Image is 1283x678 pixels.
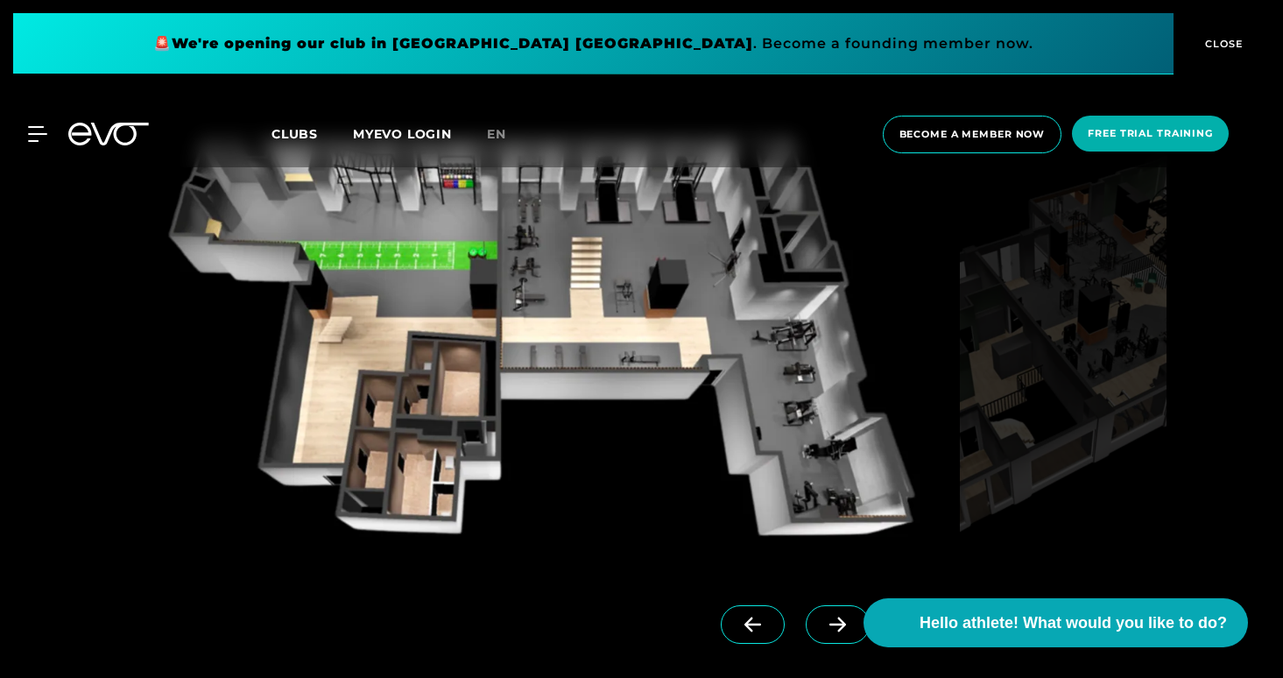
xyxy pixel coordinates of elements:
font: CLOSE [1205,38,1244,50]
button: Hello athlete! What would you like to do? [864,598,1248,647]
font: Hello athlete! What would you like to do? [920,614,1227,632]
a: MYEVO LOGIN [353,126,452,142]
a: Become a member now [878,116,1068,153]
font: Free trial training [1088,127,1213,139]
font: Clubs [271,126,318,142]
button: CLOSE [1174,13,1270,74]
a: Free trial training [1067,116,1234,153]
a: en [487,124,527,145]
img: evofitness [123,134,953,563]
img: evofitness [960,134,1167,563]
font: Become a member now [899,128,1046,140]
font: en [487,126,506,142]
a: Clubs [271,125,353,142]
